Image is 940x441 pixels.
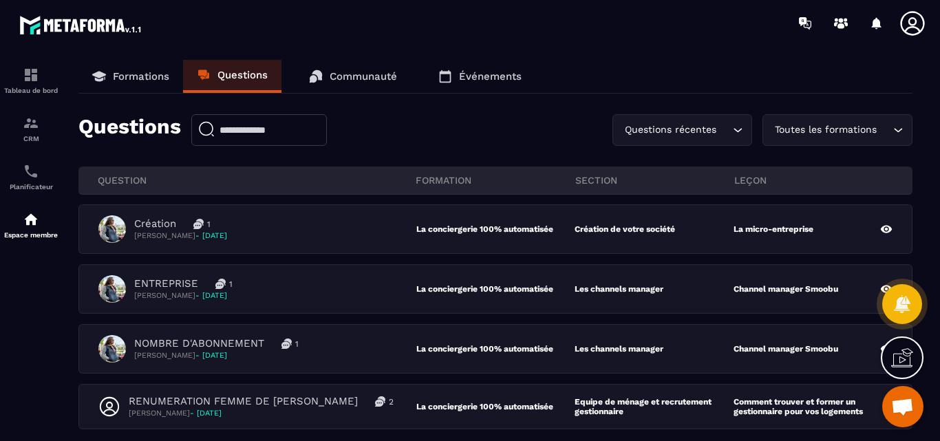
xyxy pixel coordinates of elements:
a: Communauté [295,60,411,93]
span: - [DATE] [195,351,227,360]
img: automations [23,211,39,228]
img: scheduler [23,163,39,180]
img: messages [375,396,385,407]
div: Search for option [612,114,752,146]
a: formationformationCRM [3,105,58,153]
img: formation [23,67,39,83]
p: Espace membre [3,231,58,239]
p: [PERSON_NAME] [134,350,299,361]
p: FORMATION [416,174,575,186]
p: RENUMERATION FEMME DE [PERSON_NAME] [129,395,358,408]
a: schedulerschedulerPlanificateur [3,153,58,201]
p: ENTREPRISE [134,277,198,290]
p: Comment trouver et former un gestionnaire pour vos logements [734,397,885,416]
span: - [DATE] [195,291,227,300]
p: Événements [459,70,522,83]
a: Événements [425,60,535,93]
p: La conciergerie 100% automatisée [416,224,575,234]
p: QUESTION [98,174,416,186]
p: 1 [229,279,233,290]
span: - [DATE] [195,231,227,240]
p: La conciergerie 100% automatisée [416,402,575,411]
p: [PERSON_NAME] [134,290,233,301]
p: La conciergerie 100% automatisée [416,284,575,294]
p: Planificateur [3,183,58,191]
p: Channel manager Smoobu [734,344,838,354]
img: formation [23,115,39,131]
p: 1 [295,338,299,349]
p: La conciergerie 100% automatisée [416,344,575,354]
p: 1 [207,219,211,230]
img: messages [215,279,226,289]
a: Questions [183,60,281,93]
p: [PERSON_NAME] [134,230,227,241]
img: logo [19,12,143,37]
p: [PERSON_NAME] [129,408,394,418]
p: section [575,174,734,186]
p: Communauté [330,70,397,83]
p: Création de votre société [575,224,675,234]
span: - [DATE] [190,409,222,418]
a: formationformationTableau de bord [3,56,58,105]
p: Questions [217,69,268,81]
img: messages [193,219,204,229]
p: La micro-entreprise [734,224,813,234]
p: Les channels manager [575,344,663,354]
p: NOMBRE D'ABONNEMENT [134,337,264,350]
p: CRM [3,135,58,142]
p: Création [134,217,176,230]
div: Ouvrir le chat [882,386,923,427]
img: messages [281,338,292,349]
input: Search for option [879,122,890,138]
a: automationsautomationsEspace membre [3,201,58,249]
p: Questions [78,114,181,146]
p: 2 [389,396,394,407]
a: Formations [78,60,183,93]
p: Formations [113,70,169,83]
span: Questions récentes [621,122,719,138]
div: Search for option [762,114,912,146]
span: Toutes les formations [771,122,879,138]
p: Tableau de bord [3,87,58,94]
p: leçon [734,174,893,186]
p: Equipe de ménage et recrutement gestionnaire [575,397,734,416]
input: Search for option [719,122,729,138]
p: Les channels manager [575,284,663,294]
p: Channel manager Smoobu [734,284,838,294]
